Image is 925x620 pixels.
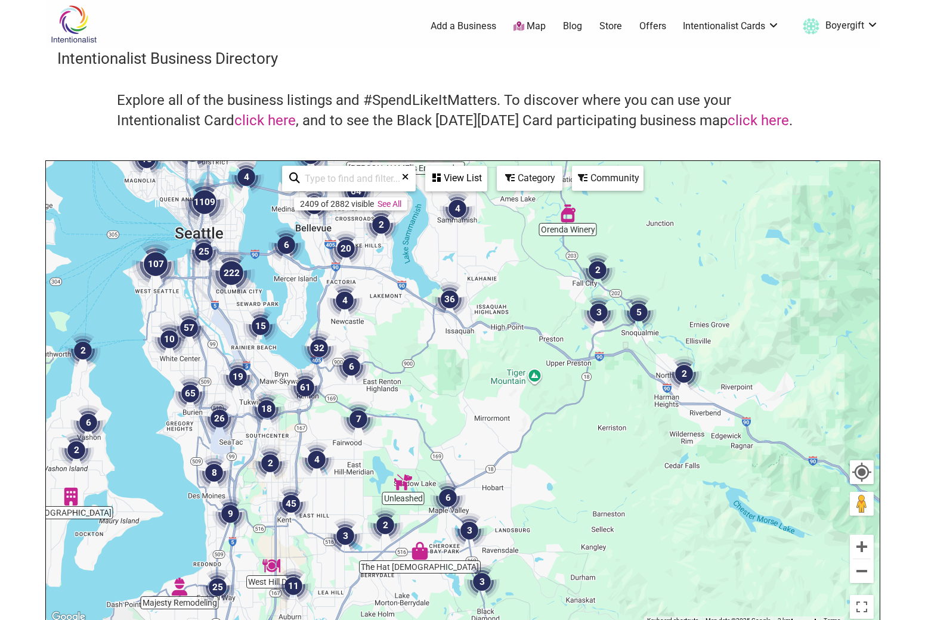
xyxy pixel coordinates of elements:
div: 1109 [181,178,228,226]
div: 15 [243,308,279,344]
img: Intentionalist [45,5,102,44]
div: 2 [58,432,94,468]
div: 2 [666,356,702,392]
div: 11 [276,568,311,604]
div: 3 [327,518,363,554]
div: Filter by category [497,166,562,191]
div: 2 [367,507,403,543]
div: 57 [171,310,207,346]
div: 26 [202,401,237,436]
div: 9 [212,496,248,532]
a: See All [378,199,401,209]
div: 45 [273,486,309,522]
div: 6 [430,480,466,516]
input: Type to find and filter... [300,167,408,190]
div: 19 [220,359,256,395]
a: Map [513,20,546,33]
a: Offers [639,20,666,33]
div: View List [426,167,486,190]
div: 4 [299,442,335,478]
div: 25 [200,569,236,605]
div: 6 [268,227,304,263]
div: 3 [464,564,500,600]
div: 2 [252,445,288,481]
div: Filter by Community [572,166,644,191]
div: 3 [581,294,617,330]
div: 4 [228,159,264,195]
div: 3 [451,513,487,548]
div: 2 [65,333,101,368]
div: 18 [249,391,284,427]
div: 5 [621,294,657,330]
a: click here [728,112,789,129]
button: Zoom in [850,535,874,559]
div: 7 [341,401,376,437]
div: 4 [440,191,475,227]
button: Toggle fullscreen view [849,594,874,620]
div: 222 [208,249,255,297]
h4: Explore all of the business listings and #SpendLikeItMatters. To discover where you can use your ... [117,91,809,131]
div: See a list of the visible businesses [425,166,487,191]
h3: Intentionalist Business Directory [57,48,868,69]
div: 4 [327,283,363,318]
a: Add a Business [431,20,496,33]
div: 10 [151,321,187,357]
a: click here [234,112,296,129]
a: Intentionalist Cards [683,20,779,33]
button: Drag Pegman onto the map to open Street View [850,492,874,516]
div: 32 [301,330,337,366]
div: 6 [70,405,106,441]
div: 8 [196,455,232,491]
div: Unleashed [394,473,412,491]
div: Community [573,167,642,190]
a: Boyergift [797,15,878,37]
div: 65 [172,376,208,411]
div: 6 [333,349,369,385]
div: 2 [363,207,399,243]
div: Majesty Remodeling [171,578,188,596]
a: Blog [563,20,582,33]
div: 61 [287,370,323,405]
div: Orenda Winery [559,204,577,222]
div: 20 [328,231,364,266]
div: West Hill Deli [262,557,280,575]
div: Category [498,167,561,190]
div: 2409 of 2882 visible [300,199,374,209]
a: Store [599,20,622,33]
div: The Hat Lady [411,542,429,560]
div: 107 [132,240,180,288]
div: Type to search and filter [282,166,416,191]
button: Your Location [850,460,874,484]
div: 36 [432,281,468,317]
div: Froggsong Gardens [62,488,80,506]
div: 2 [580,252,615,288]
div: 25 [186,234,222,269]
button: Zoom out [850,559,874,583]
